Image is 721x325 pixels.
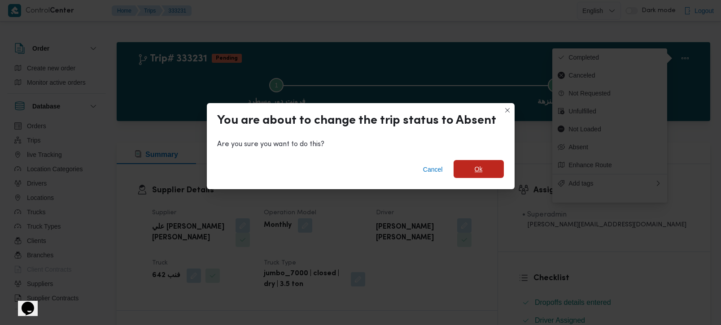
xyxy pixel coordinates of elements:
[9,289,38,316] iframe: chat widget
[423,164,443,175] span: Cancel
[502,105,513,116] button: Closes this modal window
[454,160,504,178] button: Ok
[419,160,446,178] button: Cancel
[218,114,497,128] div: You are about to change the trip status to Absent
[475,164,483,174] span: Ok
[218,139,504,150] div: Are you sure you want to do this?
